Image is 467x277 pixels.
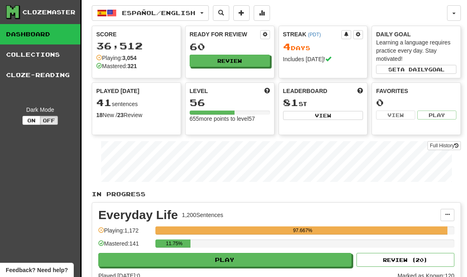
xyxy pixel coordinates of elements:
button: More stats [254,5,270,21]
a: (PDT) [308,32,321,38]
div: Playing: [96,54,137,62]
div: Streak [283,30,342,38]
div: Favorites [376,87,456,95]
button: Seta dailygoal [376,65,456,74]
div: 36,512 [96,41,177,51]
button: Review (20) [356,253,454,267]
button: Add sentence to collection [233,5,250,21]
strong: 18 [96,112,103,118]
span: Español / English [122,9,195,16]
button: View [283,111,363,120]
span: 41 [96,97,112,108]
div: Score [96,30,177,38]
button: View [376,111,415,120]
span: 4 [283,41,291,52]
div: Clozemaster [22,8,75,16]
div: Daily Goal [376,30,456,38]
div: Day s [283,42,363,52]
div: 11.75% [158,239,190,248]
strong: 321 [127,63,137,69]
div: Dark Mode [6,106,74,114]
div: Mastered: [96,62,137,70]
span: Open feedback widget [6,266,68,274]
p: In Progress [92,190,461,198]
div: sentences [96,98,177,108]
div: 1,200 Sentences [182,211,223,219]
button: Play [98,253,352,267]
button: Play [417,111,456,120]
div: Ready for Review [190,30,260,38]
span: This week in points, UTC [357,87,363,95]
div: Learning a language requires practice every day. Stay motivated! [376,38,456,63]
span: Played [DATE] [96,87,139,95]
div: Includes [DATE]! [283,55,363,63]
button: Search sentences [213,5,229,21]
div: 60 [190,42,270,52]
span: Level [190,87,208,95]
span: 81 [283,97,299,108]
span: a daily [401,66,428,72]
div: st [283,98,363,108]
button: Review [190,55,270,67]
div: 0 [376,98,456,108]
button: On [22,116,40,125]
div: 97.667% [158,226,447,235]
div: 56 [190,98,270,108]
strong: 23 [117,112,124,118]
strong: 3,054 [122,55,137,61]
button: Español/English [92,5,209,21]
a: Full History [427,141,461,150]
div: New / Review [96,111,177,119]
div: Mastered: 141 [98,239,151,253]
span: Leaderboard [283,87,328,95]
span: Score more points to level up [264,87,270,95]
div: Playing: 1,172 [98,226,151,240]
div: Everyday Life [98,209,178,221]
div: 655 more points to level 57 [190,115,270,123]
button: Off [40,116,58,125]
